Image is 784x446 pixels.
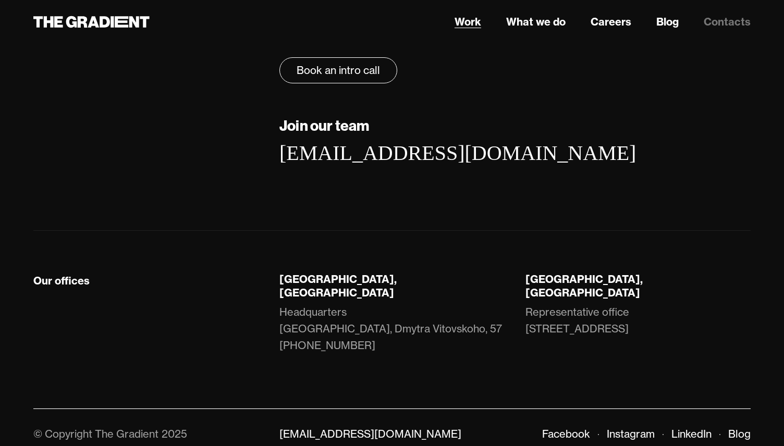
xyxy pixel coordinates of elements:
a: [STREET_ADDRESS] [525,320,751,337]
a: What we do [506,14,566,30]
a: Contacts [704,14,751,30]
div: Representative office [525,304,629,320]
a: [EMAIL_ADDRESS][DOMAIN_NAME] [279,141,636,165]
a: [EMAIL_ADDRESS][DOMAIN_NAME] [279,427,461,440]
a: Careers [591,14,631,30]
div: Headquarters [279,304,347,320]
a: [PHONE_NUMBER] [279,337,375,354]
a: [GEOGRAPHIC_DATA], Dmytra Vitovskoho, 57 [279,320,505,337]
div: [GEOGRAPHIC_DATA], [GEOGRAPHIC_DATA] [279,272,505,300]
strong: Join our team [279,116,370,134]
a: Facebook [542,427,590,440]
a: LinkedIn [671,427,712,440]
strong: [GEOGRAPHIC_DATA], [GEOGRAPHIC_DATA] [525,272,643,299]
div: 2025 [162,427,187,440]
div: © Copyright The Gradient [33,427,158,440]
a: Instagram [607,427,655,440]
a: Blog [656,14,679,30]
a: Book an intro call [279,57,397,83]
a: Work [455,14,481,30]
div: Our offices [33,274,90,288]
a: Blog [728,427,751,440]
